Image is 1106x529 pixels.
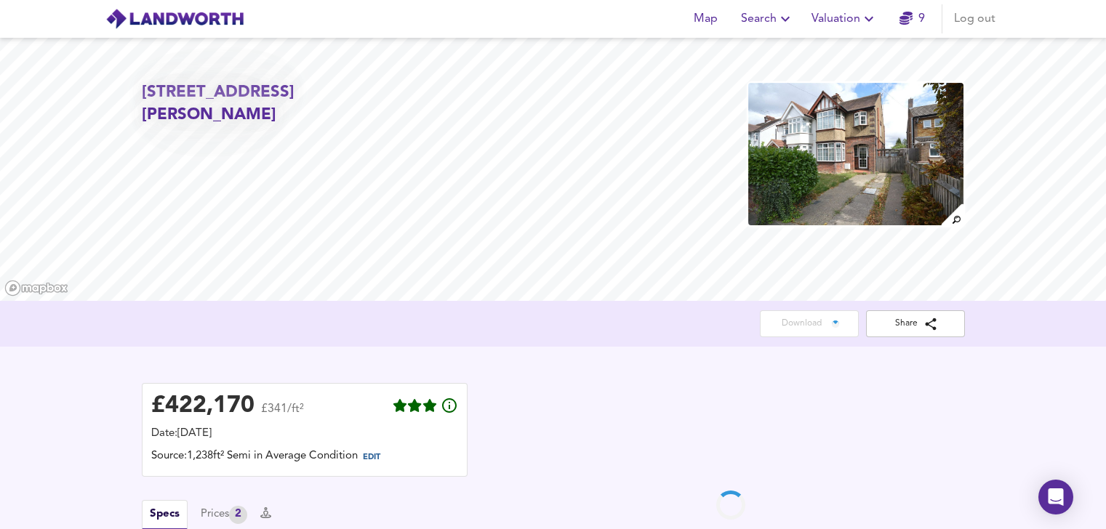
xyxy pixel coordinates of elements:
[939,202,965,227] img: search
[683,4,729,33] button: Map
[899,9,925,29] a: 9
[954,9,995,29] span: Log out
[4,280,68,296] a: Mapbox homepage
[806,4,883,33] button: Valuation
[1038,480,1073,514] div: Open Intercom Messenger
[201,506,247,524] button: Prices2
[948,4,1001,33] button: Log out
[741,9,794,29] span: Search
[151,426,458,442] div: Date: [DATE]
[866,310,965,337] button: Share
[151,448,458,467] div: Source: 1,238ft² Semi in Average Condition
[889,4,936,33] button: 9
[201,506,247,524] div: Prices
[735,4,800,33] button: Search
[878,316,953,331] span: Share
[689,9,724,29] span: Map
[261,403,304,424] span: £341/ft²
[747,81,964,227] img: property
[363,453,380,461] span: EDIT
[229,506,247,524] div: 2
[812,9,878,29] span: Valuation
[142,81,405,127] h2: [STREET_ADDRESS][PERSON_NAME]
[105,8,244,30] img: logo
[151,395,255,417] div: £ 422,170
